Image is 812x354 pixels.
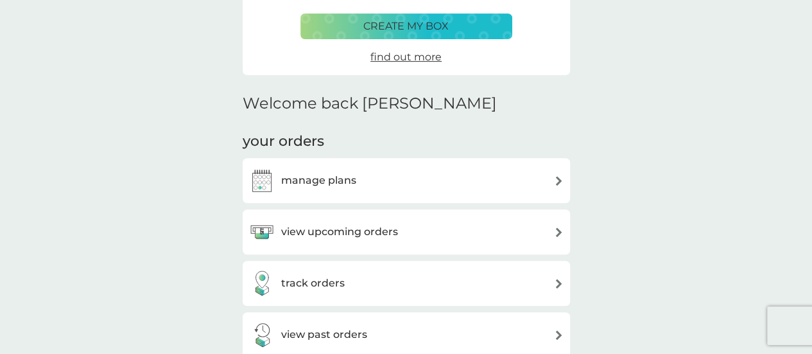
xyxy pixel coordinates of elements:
h2: Welcome back [PERSON_NAME] [243,94,497,113]
h3: view past orders [281,326,367,343]
h3: your orders [243,132,324,152]
a: find out more [370,49,442,66]
h3: manage plans [281,172,356,189]
span: find out more [370,51,442,63]
img: arrow right [554,227,564,237]
h3: track orders [281,275,345,292]
h3: view upcoming orders [281,224,398,240]
img: arrow right [554,330,564,340]
p: create my box [363,18,449,35]
img: arrow right [554,279,564,288]
img: arrow right [554,176,564,186]
button: create my box [300,13,512,39]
